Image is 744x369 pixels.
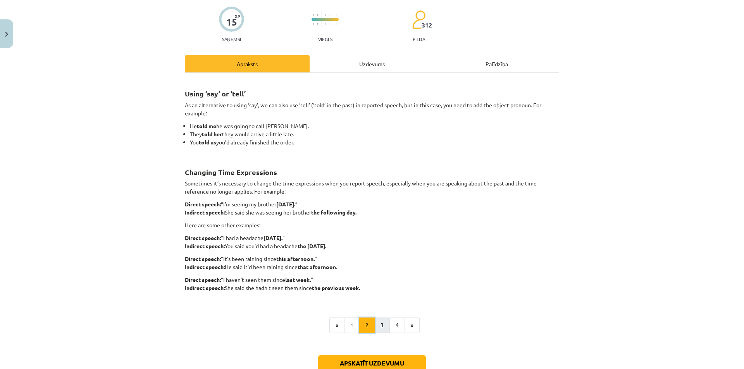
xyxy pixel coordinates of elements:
[318,36,332,42] p: Viegls
[185,234,221,241] strong: Direct speech:
[185,318,559,333] nav: Page navigation example
[190,130,559,138] li: They they would arrive a little late.
[185,276,559,300] p: “I haven’t seen them since ” She said she hadn’t seen them since
[310,55,434,72] div: Uzdevums
[185,242,225,249] strong: Indirect speech:
[276,255,315,262] strong: this afternoon.
[185,234,559,250] p: “I had a headache ” You said you’d had a headache
[185,101,559,117] p: As an alternative to using ‘say’, we can also use ‘tell’ (‘told’ in the past) in reported speech,...
[5,32,8,37] img: icon-close-lesson-0947bae3869378f0d4975bcd49f059093ad1ed9edebbc8119c70593378902aed.svg
[185,255,221,262] strong: Direct speech:
[313,23,314,25] img: icon-short-line-57e1e144782c952c97e751825c79c345078a6d821885a25fce030b3d8c18986b.svg
[185,201,221,208] strong: Direct speech:
[405,318,420,333] button: »
[332,14,333,16] img: icon-short-line-57e1e144782c952c97e751825c79c345078a6d821885a25fce030b3d8c18986b.svg
[185,55,310,72] div: Apraksts
[412,10,425,29] img: students-c634bb4e5e11cddfef0936a35e636f08e4e9abd3cc4e673bd6f9a4125e45ecb1.svg
[317,23,318,25] img: icon-short-line-57e1e144782c952c97e751825c79c345078a6d821885a25fce030b3d8c18986b.svg
[329,23,329,25] img: icon-short-line-57e1e144782c952c97e751825c79c345078a6d821885a25fce030b3d8c18986b.svg
[185,89,246,98] strong: Using ‘say’ or ‘tell’
[235,14,240,18] span: XP
[311,209,356,216] strong: the following day.
[389,318,405,333] button: 4
[185,200,559,216] p: “I’m seeing my brother ” She said she was seeing her brother
[313,14,314,16] img: icon-short-line-57e1e144782c952c97e751825c79c345078a6d821885a25fce030b3d8c18986b.svg
[336,23,337,25] img: icon-short-line-57e1e144782c952c97e751825c79c345078a6d821885a25fce030b3d8c18986b.svg
[263,234,282,241] strong: [DATE].
[298,263,336,270] strong: that afternoon
[312,284,360,291] strong: the previous week.
[190,138,559,154] li: You you’d already finished the order.
[185,284,225,291] strong: Indirect speech:
[197,122,216,129] strong: told me
[202,130,222,137] strong: told her
[185,276,221,283] strong: Direct speech:
[336,14,337,16] img: icon-short-line-57e1e144782c952c97e751825c79c345078a6d821885a25fce030b3d8c18986b.svg
[276,201,295,208] strong: [DATE].
[219,36,244,42] p: Saņemsi
[199,139,216,146] strong: told us
[329,318,344,333] button: «
[285,276,311,283] strong: last week.
[298,242,326,249] strong: the [DATE].
[226,17,237,27] div: 15
[413,36,425,42] p: pilda
[185,209,225,216] strong: Indirect speech:
[332,23,333,25] img: icon-short-line-57e1e144782c952c97e751825c79c345078a6d821885a25fce030b3d8c18986b.svg
[185,255,559,271] p: “It’s been raining since ” He said it’d been raining since .
[374,318,390,333] button: 3
[344,318,360,333] button: 1
[185,263,225,270] strong: Indirect speech:
[185,179,559,196] p: Sometimes it’s necessary to change the time expressions when you report speech, especially when y...
[185,168,277,177] strong: Changing Time Expressions
[185,221,559,229] p: Here are some other examples:
[329,14,329,16] img: icon-short-line-57e1e144782c952c97e751825c79c345078a6d821885a25fce030b3d8c18986b.svg
[422,22,432,29] span: 312
[359,318,375,333] button: 2
[190,122,559,130] li: He he was going to call [PERSON_NAME].
[434,55,559,72] div: Palīdzība
[317,14,318,16] img: icon-short-line-57e1e144782c952c97e751825c79c345078a6d821885a25fce030b3d8c18986b.svg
